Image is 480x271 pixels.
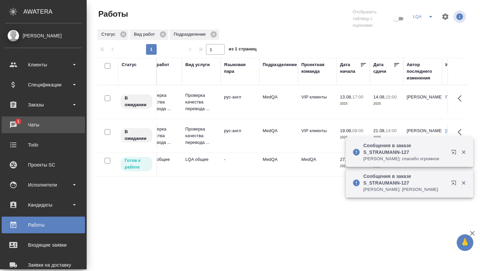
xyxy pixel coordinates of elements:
[23,5,87,18] div: AWATERA
[147,156,179,163] p: LQA общее
[457,149,470,155] button: Закрыть
[224,61,256,75] div: Языковая пара
[340,94,352,99] p: 13.08,
[363,156,447,162] p: [PERSON_NAME]: спасибо огромное
[147,126,179,146] p: Проверка качества перевода ...
[5,220,82,230] div: Работы
[373,61,393,75] div: Дата сдачи
[298,124,337,148] td: VIP клиенты
[120,127,153,143] div: Исполнитель назначен, приступать к работе пока рано
[5,32,82,39] div: [PERSON_NAME]
[353,9,392,29] span: Отобразить таблицу с оценками
[445,61,475,68] div: Исполнитель
[373,100,400,107] p: 2025
[363,173,447,186] p: Сообщения в заказе S_STRAUMANN-127
[263,61,297,68] div: Подразделение
[457,180,470,186] button: Закрыть
[5,260,82,270] div: Заявки на доставку
[5,100,82,110] div: Заказы
[2,116,85,133] a: 1Чаты
[13,118,23,125] span: 1
[437,9,453,25] span: Настроить таблицу
[125,157,148,171] p: Готов к работе
[5,160,82,170] div: Проекты SC
[373,134,400,141] p: 2025
[120,94,153,109] div: Исполнитель назначен, приступать к работе пока рано
[407,61,439,81] div: Автор последнего изменения
[2,237,85,253] a: Входящие заявки
[298,153,337,176] td: MedQA
[447,176,463,192] button: Открыть в новой вкладке
[120,156,153,172] div: Исполнитель может приступить к работе
[97,29,129,40] div: Статус
[340,134,367,141] p: 2025
[147,92,179,112] p: Проверка качества перевода ...
[298,90,337,114] td: VIP клиенты
[340,128,352,133] p: 19.08,
[259,153,298,176] td: MedQA
[5,180,82,190] div: Исполнители
[403,90,442,114] td: [PERSON_NAME]
[363,142,447,156] p: Сообщения в заказе S_STRAUMANN-127
[5,120,82,130] div: Чаты
[386,128,397,133] p: 14:00
[340,163,367,170] p: 2025
[340,61,360,75] div: Дата начала
[5,240,82,250] div: Входящие заявки
[185,61,210,68] div: Вид услуги
[259,90,298,114] td: MedQA
[373,94,386,99] p: 14.08,
[2,157,85,173] a: Проекты SC
[5,60,82,70] div: Клиенты
[259,124,298,148] td: MedQA
[2,137,85,153] a: Todo
[97,9,128,19] span: Работы
[122,61,137,68] div: Статус
[125,95,148,108] p: В ожидании
[221,124,259,148] td: рус-англ
[2,217,85,233] a: Работы
[5,140,82,150] div: Todo
[185,156,217,163] p: LQA общее
[221,90,259,114] td: рус-англ
[352,128,363,133] p: 09:00
[340,100,367,107] p: 2025
[454,124,470,140] button: Здесь прячутся важные кнопки
[373,128,386,133] p: 21.08,
[453,10,467,23] span: Посмотреть информацию
[386,94,397,99] p: 15:00
[229,45,257,55] span: из 1 страниц
[221,153,259,176] td: -
[147,61,169,68] div: Вид работ
[185,126,217,146] p: Проверка качества перевода ...
[447,146,463,162] button: Открыть в новой вкладке
[454,90,470,106] button: Здесь прячутся важные кнопки
[403,124,442,148] td: [PERSON_NAME]
[411,11,437,22] div: split button
[5,80,82,90] div: Спецификации
[363,186,447,193] p: [PERSON_NAME]: [PERSON_NAME]
[174,31,208,38] p: Подразделение
[101,31,118,38] p: Статус
[352,94,363,99] p: 17:00
[5,200,82,210] div: Кандидаты
[301,61,333,75] div: Проектная команда
[130,29,168,40] div: Вид работ
[185,92,217,112] p: Проверка качества перевода ...
[170,29,219,40] div: Подразделение
[340,157,352,162] p: 27.06,
[125,128,148,142] p: В ожидании
[134,31,157,38] p: Вид работ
